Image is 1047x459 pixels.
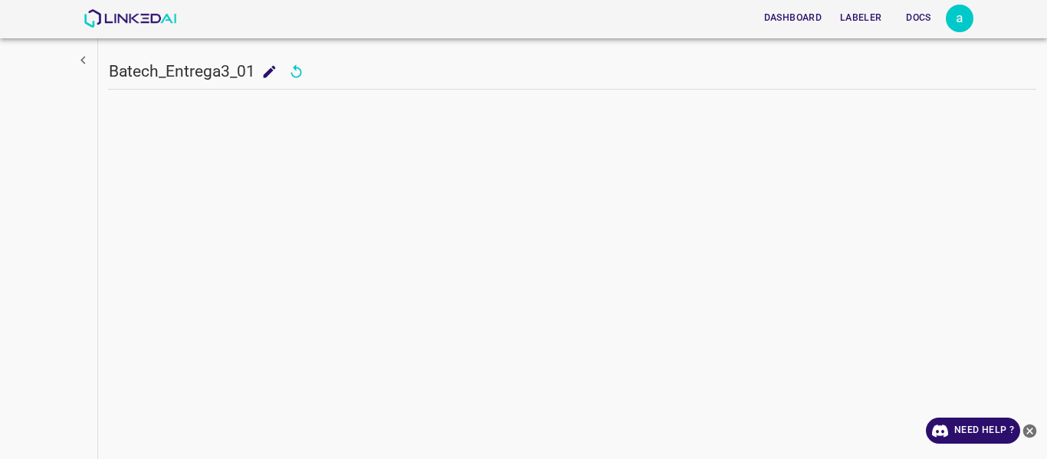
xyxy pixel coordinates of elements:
[926,418,1020,444] a: Need Help ?
[758,5,828,31] button: Dashboard
[831,2,891,34] a: Labeler
[69,46,97,74] button: show more
[755,2,831,34] a: Dashboard
[891,2,946,34] a: Docs
[894,5,943,31] button: Docs
[946,5,973,32] div: a
[255,57,284,86] button: add to shopping cart
[109,61,255,82] h5: Batech_Entrega3_01
[84,9,176,28] img: LinkedAI
[1020,418,1039,444] button: close-help
[946,5,973,32] button: Open settings
[834,5,888,31] button: Labeler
